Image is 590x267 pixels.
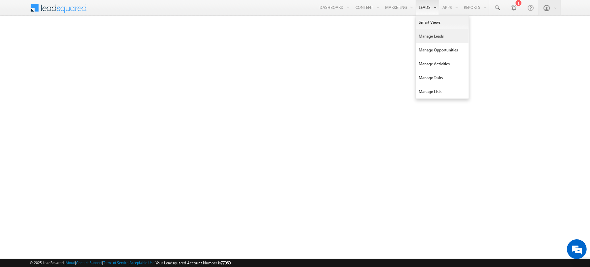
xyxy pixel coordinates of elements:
img: d_60004797649_company_0_60004797649 [11,35,28,43]
a: Contact Support [76,260,102,265]
em: Start Chat [90,203,120,212]
a: Terms of Service [103,260,129,265]
a: Manage Activities [416,57,469,71]
a: Acceptable Use [130,260,155,265]
a: Manage Opportunities [416,43,469,57]
a: Manage Leads [416,29,469,43]
span: Your Leadsquared Account Number is [156,260,231,265]
span: 77060 [221,260,231,265]
div: Minimize live chat window [108,3,124,19]
textarea: Type your message and hit 'Enter' [9,61,120,198]
a: Smart Views [416,15,469,29]
a: Manage Lists [416,85,469,99]
a: About [66,260,75,265]
a: Manage Tasks [416,71,469,85]
span: © 2025 LeadSquared | | | | | [30,260,231,266]
div: Chat with us now [34,35,111,43]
